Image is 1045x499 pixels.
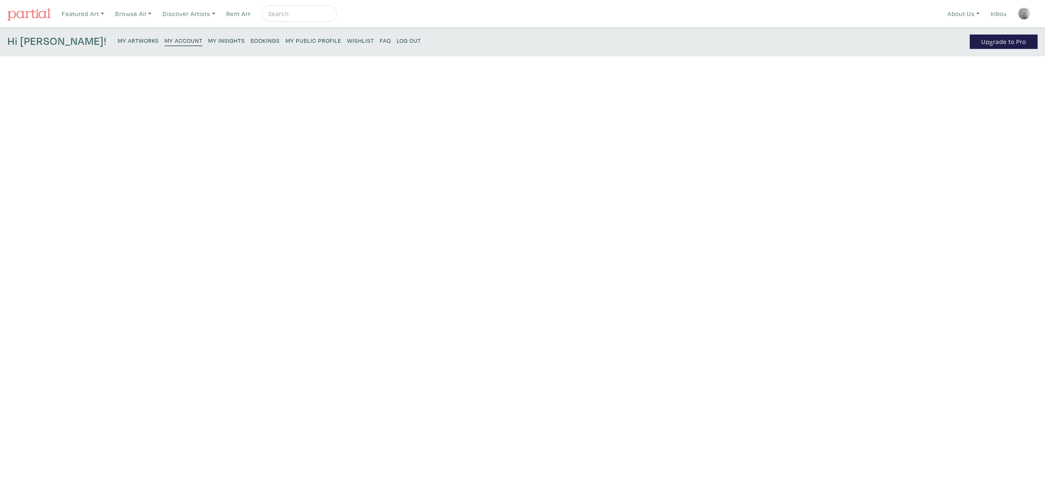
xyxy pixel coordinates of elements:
a: Bookings [251,35,280,46]
small: Bookings [251,37,280,44]
a: Rent Art [223,5,254,22]
a: Discover Artists [159,5,219,22]
a: FAQ [380,35,391,46]
h4: Hi [PERSON_NAME]! [7,35,107,49]
a: My Artworks [118,35,159,46]
img: phpThumb.php [1018,7,1030,20]
a: Upgrade to Pro [970,35,1038,49]
small: FAQ [380,37,391,44]
a: Featured Art [58,5,108,22]
a: My Insights [208,35,245,46]
a: Log Out [397,35,421,46]
small: Log Out [397,37,421,44]
input: Search [267,9,329,19]
a: Browse All [111,5,155,22]
small: Wishlist [347,37,374,44]
small: My Insights [208,37,245,44]
small: My Artworks [118,37,159,44]
a: Wishlist [347,35,374,46]
a: My Account [165,35,202,46]
small: My Public Profile [286,37,341,44]
small: My Account [165,37,202,44]
a: My Public Profile [286,35,341,46]
a: About Us [944,5,983,22]
a: Inbox [987,5,1010,22]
